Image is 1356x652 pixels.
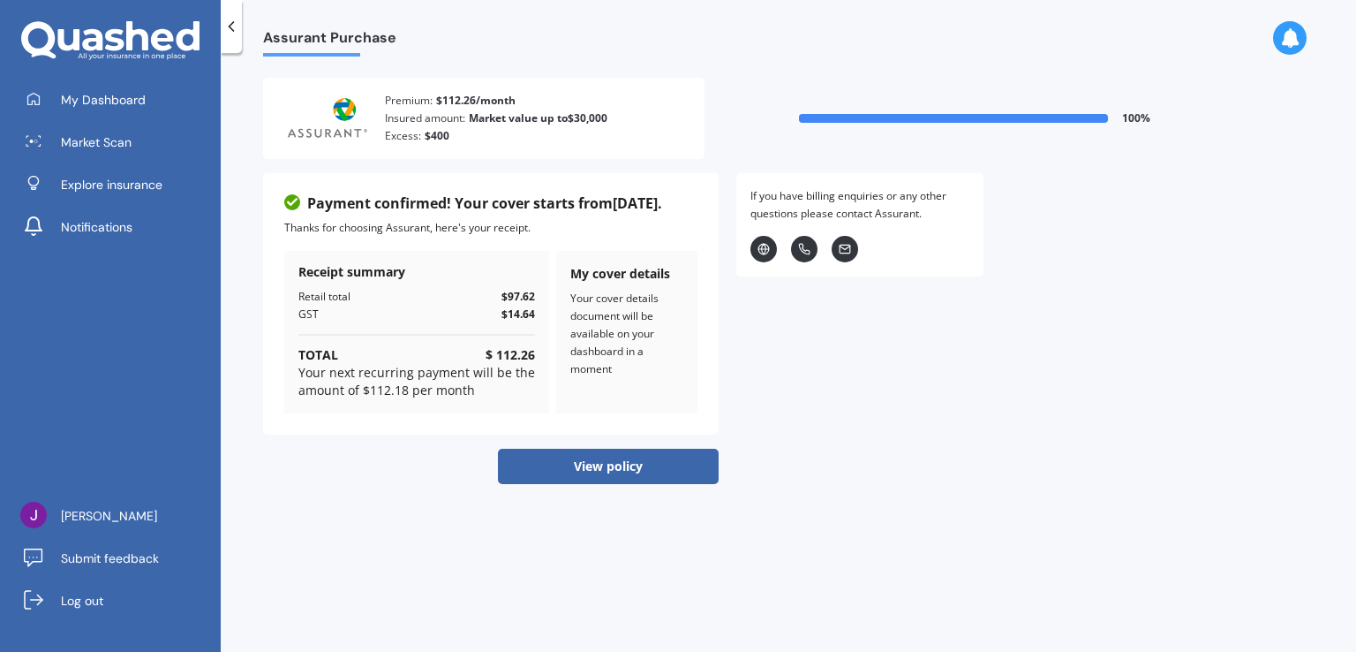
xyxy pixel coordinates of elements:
[61,507,157,525] span: [PERSON_NAME]
[501,288,535,306] div: $97.62
[385,127,421,145] span: Excess:
[486,346,535,364] div: $ 112.26
[61,176,162,193] span: Explore insurance
[570,290,683,378] div: Your cover details document will be available on your dashboard in a moment
[501,306,535,323] div: $14.64
[1122,110,1150,127] span: 100 %
[298,364,535,399] p: Your next recurring payment will be the amount of $112.18 per month
[13,167,221,202] a: Explore insurance
[425,127,449,145] b: $400
[284,96,371,140] img: Protecta
[298,288,350,306] div: Retail total
[13,125,221,160] a: Market Scan
[750,187,969,223] div: If you have billing enquiries or any other questions please contact Assurant .
[13,541,221,576] a: Submit feedback
[436,92,516,110] b: $112.26/ month
[298,263,535,281] div: Receipt summary
[61,133,132,151] span: Market Scan
[61,550,159,567] span: Submit feedback
[385,110,465,127] span: Insured amount:
[570,265,683,283] div: My cover details
[13,498,221,534] a: [PERSON_NAME]
[307,194,662,212] span: Payment confirmed! Your cover starts from [DATE] .
[13,209,221,245] a: Notifications
[469,110,607,127] b: Market value up to $ 30,000
[61,91,146,109] span: My Dashboard
[385,92,433,110] span: Premium:
[20,502,47,528] img: ACg8ocJixwww1LVO1fJdJOPi7Ex3XTD8su_uhzupFhDgb89_Lnud7A=s96-c
[263,29,396,53] span: Assurant Purchase
[61,218,132,236] span: Notifications
[498,449,719,484] button: View policy
[13,583,221,618] a: Log out
[298,346,338,364] div: TOTAL
[284,220,531,235] span: Thanks for choosing Assurant, here's your receipt.
[61,592,103,610] span: Log out
[298,306,319,323] div: GST
[13,82,221,118] a: My Dashboard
